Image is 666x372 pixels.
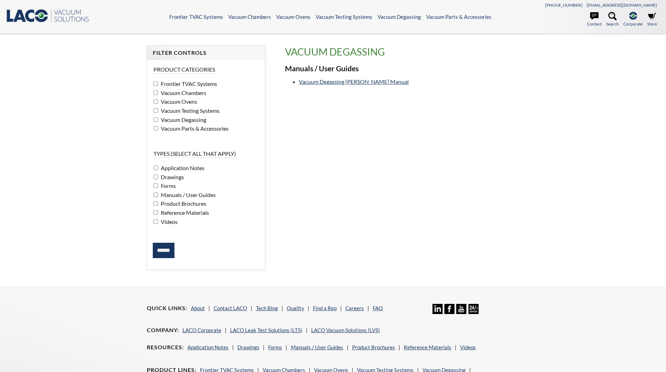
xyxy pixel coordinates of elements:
[153,166,158,170] input: Application Notes
[345,305,364,311] a: Careers
[460,344,476,350] a: Videos
[352,344,395,350] a: Product Brochures
[153,66,215,74] legend: Product Categories
[147,327,179,334] h4: Company
[291,344,343,350] a: Manuals / User Guides
[159,98,197,105] span: Vacuum Ovens
[587,12,602,27] a: Contact
[647,12,657,27] a: Store
[159,125,229,132] span: Vacuum Parts & Accessories
[468,309,479,315] a: 24/7 Support
[153,219,158,224] input: Videos
[159,174,184,180] span: Drawings
[606,12,619,27] a: Search
[299,78,409,85] a: Vacuum Degassing [PERSON_NAME] Manual
[287,305,304,311] a: Quality
[426,14,492,20] a: Vacuum Parts & Accessories
[545,2,582,8] a: [PHONE_NUMBER]
[159,80,217,87] span: Frontier TVAC Systems
[153,99,158,104] input: Vacuum Ovens
[191,305,205,311] a: About
[147,344,184,351] h4: Resources
[153,150,236,158] legend: Types (select all that apply)
[313,305,337,311] a: Find a Rep
[153,201,158,206] input: Product Brochures
[153,210,158,215] input: Reference Materials
[230,327,302,333] a: LACO Leak Test Solutions (LTS)
[285,46,385,58] span: translation missing: en.product_groups.Vacuum Degassing
[268,344,282,350] a: Forms
[316,14,372,20] a: Vacuum Testing Systems
[153,49,259,57] h4: Filter Controls
[147,305,187,312] h4: Quick Links
[311,327,380,333] a: LACO Vacuum Solutions (LVS)
[378,14,421,20] a: Vacuum Degassing
[187,344,229,350] a: Application Notes
[159,107,220,114] span: Vacuum Testing Systems
[285,64,519,74] h3: Manuals / User Guides
[214,305,247,311] a: Contact LACO
[153,175,158,179] input: Drawings
[153,81,158,86] input: Frontier TVAC Systems
[153,192,158,197] input: Manuals / User Guides
[587,2,657,8] a: [EMAIL_ADDRESS][DOMAIN_NAME]
[159,182,176,189] span: Forms
[276,14,310,20] a: Vacuum Ovens
[169,14,223,20] a: Frontier TVAC Systems
[153,183,158,188] input: Forms
[373,305,383,311] a: FAQ
[404,344,451,350] a: Reference Materials
[159,218,178,225] span: Videos
[623,21,643,27] span: Corporate
[159,209,209,216] span: Reference Materials
[159,116,206,123] span: Vacuum Degassing
[153,108,158,113] input: Vacuum Testing Systems
[237,344,259,350] a: Drawings
[159,191,216,198] span: Manuals / User Guides
[468,304,479,314] img: 24/7 Support Icon
[256,305,278,311] a: Tech Blog
[159,165,205,171] span: Application Notes
[153,90,158,95] input: Vacuum Chambers
[159,200,206,207] span: Product Brochures
[228,14,271,20] a: Vacuum Chambers
[182,327,221,333] a: LACO Corporate
[153,126,158,131] input: Vacuum Parts & Accessories
[159,89,206,96] span: Vacuum Chambers
[153,117,158,122] input: Vacuum Degassing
